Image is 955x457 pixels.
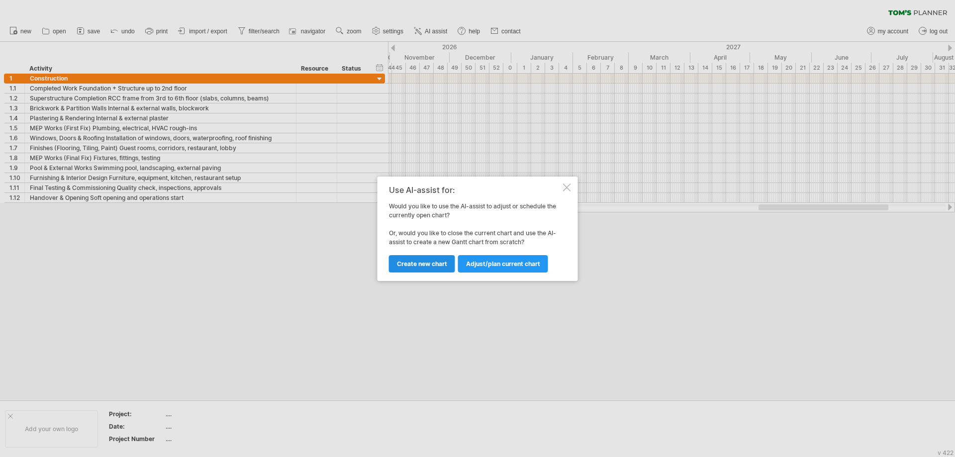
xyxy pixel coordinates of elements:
span: Create new chart [397,260,447,268]
a: Adjust/plan current chart [458,255,548,273]
div: Would you like to use the AI-assist to adjust or schedule the currently open chart? Or, would you... [389,185,561,272]
div: Use AI-assist for: [389,185,561,194]
span: Adjust/plan current chart [466,260,540,268]
a: Create new chart [389,255,455,273]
